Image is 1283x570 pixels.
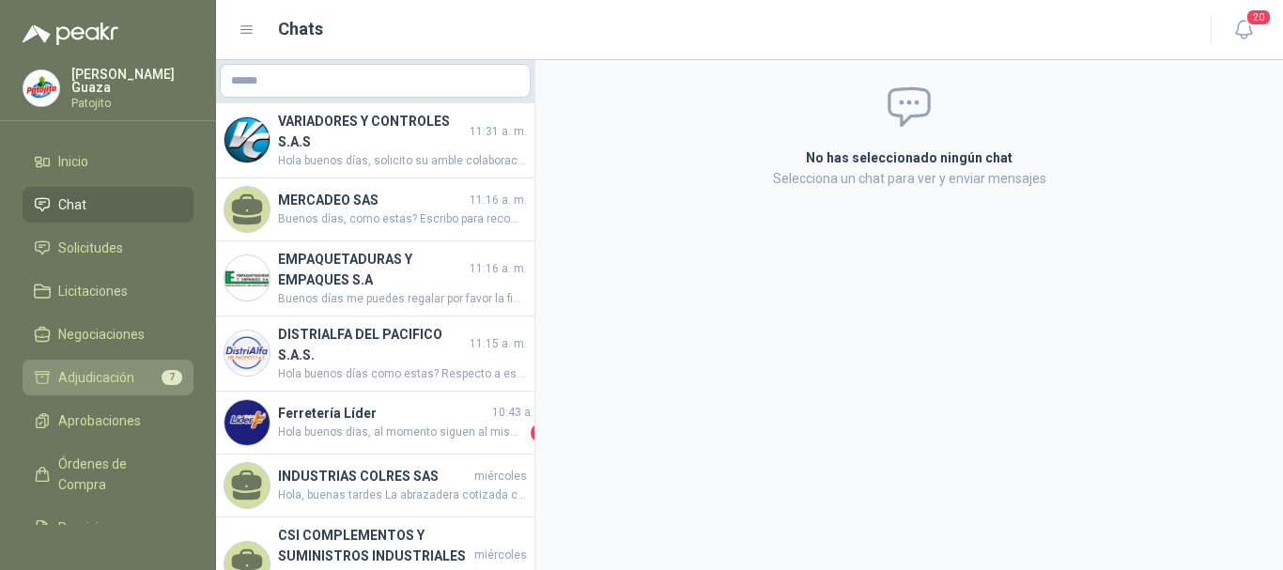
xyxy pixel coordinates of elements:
span: Órdenes de Compra [58,454,176,495]
span: 11:16 a. m. [470,260,527,278]
span: Aprobaciones [58,410,141,431]
h4: VARIADORES Y CONTROLES S.A.S [278,111,466,152]
span: Hola buenos días, solicito su amble colaboración actualizando la cotización [278,152,527,170]
span: miércoles [474,547,527,564]
a: Company LogoVARIADORES Y CONTROLES S.A.S11:31 a. m.Hola buenos días, solicito su amble colaboraci... [216,103,534,178]
h1: Chats [278,16,323,42]
span: Adjudicación [58,367,134,388]
span: Solicitudes [58,238,123,258]
span: Buenos días, como estas? Escribo para recomendarte por favor este envío [278,210,527,228]
a: Company LogoFerretería Líder10:43 a. m.Hola buenos dias, al momento siguen al mismo precio2 [216,392,534,454]
a: Chat [23,187,193,223]
a: Inicio [23,144,193,179]
img: Company Logo [224,117,270,162]
h4: DISTRIALFA DEL PACIFICO S.A.S. [278,324,466,365]
span: Hola, buenas tardes La abrazadera cotizada cumple con todas las características solicitadas ? [278,486,527,504]
span: 20 [1245,8,1272,26]
span: Licitaciones [58,281,128,301]
p: Patojito [71,98,193,109]
span: Buenos días me puedes regalar por favor la ficha técnica [278,290,527,308]
span: Hola buenos días como estas? Respecto a esta solicitud, te confirmo que lo que estamos solicitand... [278,365,527,383]
img: Company Logo [224,255,270,300]
a: Licitaciones [23,273,193,309]
span: Negociaciones [58,324,145,345]
span: 11:16 a. m. [470,192,527,209]
span: 10:43 a. m. [492,404,549,422]
h4: Ferretería Líder [278,403,488,424]
a: Órdenes de Compra [23,446,193,502]
img: Logo peakr [23,23,118,45]
span: Hola buenos dias, al momento siguen al mismo precio [278,424,527,442]
span: Remisiones [58,517,128,538]
a: Solicitudes [23,230,193,266]
a: INDUSTRIAS COLRES SASmiércolesHola, buenas tardes La abrazadera cotizada cumple con todas las car... [216,454,534,517]
a: Company LogoDISTRIALFA DEL PACIFICO S.A.S.11:15 a. m.Hola buenos días como estas? Respecto a esta... [216,316,534,392]
img: Company Logo [224,400,270,445]
span: Inicio [58,151,88,172]
img: Company Logo [23,70,59,106]
span: 11:31 a. m. [470,123,527,141]
a: Company LogoEMPAQUETADURAS Y EMPAQUES S.A11:16 a. m.Buenos días me puedes regalar por favor la fi... [216,241,534,316]
span: 2 [531,424,549,442]
span: Chat [58,194,86,215]
a: Negociaciones [23,316,193,352]
a: Adjudicación7 [23,360,193,395]
a: Aprobaciones [23,403,193,439]
p: Selecciona un chat para ver y enviar mensajes [581,168,1237,189]
h4: EMPAQUETADURAS Y EMPAQUES S.A [278,249,466,290]
p: [PERSON_NAME] Guaza [71,68,193,94]
h2: No has seleccionado ningún chat [581,147,1237,168]
span: 7 [162,370,182,385]
span: 11:15 a. m. [470,335,527,353]
span: miércoles [474,468,527,485]
h4: MERCADEO SAS [278,190,466,210]
img: Company Logo [224,331,270,376]
button: 20 [1227,13,1260,47]
h4: INDUSTRIAS COLRES SAS [278,466,471,486]
a: Remisiones [23,510,193,546]
a: MERCADEO SAS11:16 a. m.Buenos días, como estas? Escribo para recomendarte por favor este envío [216,178,534,241]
